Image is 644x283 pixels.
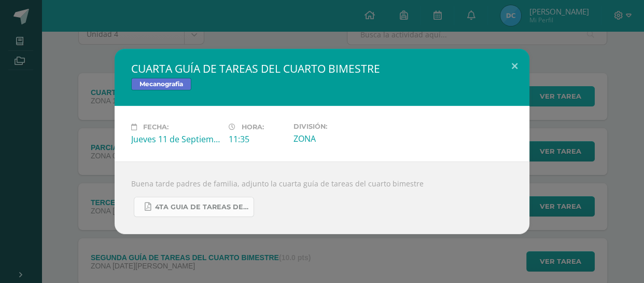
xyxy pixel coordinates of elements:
[115,161,529,234] div: Buena tarde padres de familia, adjunto la cuarta guía de tareas del cuarto bimestre
[500,49,529,84] button: Close (Esc)
[134,197,254,217] a: 4TA GUIA DE TAREAS DEL 4TO BIMESTRE DE 6TO PRIMARIA 2025 [DATE].pdf
[293,123,383,130] label: División:
[155,203,248,211] span: 4TA GUIA DE TAREAS DEL 4TO BIMESTRE DE 6TO PRIMARIA 2025 [DATE].pdf
[131,61,513,76] h2: CUARTA GUÍA DE TAREAS DEL CUARTO BIMESTRE
[131,133,220,145] div: Jueves 11 de Septiembre
[143,123,169,131] span: Fecha:
[242,123,264,131] span: Hora:
[293,133,383,144] div: ZONA
[131,78,191,90] span: Mecanografia
[229,133,285,145] div: 11:35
